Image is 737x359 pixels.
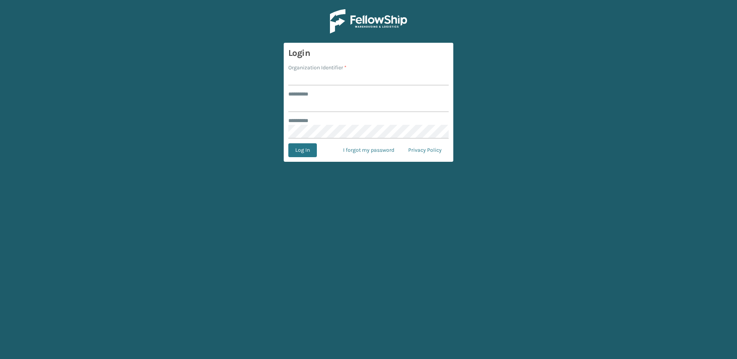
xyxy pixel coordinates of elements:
[288,64,347,72] label: Organization Identifier
[336,143,401,157] a: I forgot my password
[288,143,317,157] button: Log In
[401,143,449,157] a: Privacy Policy
[288,47,449,59] h3: Login
[330,9,407,34] img: Logo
